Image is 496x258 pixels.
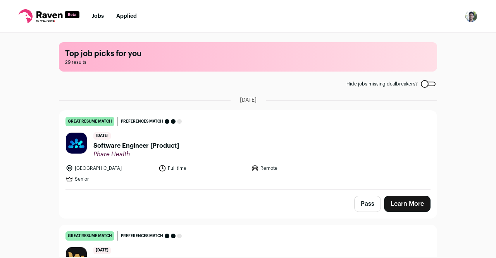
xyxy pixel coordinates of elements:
span: Preferences match [121,232,163,240]
span: Hide jobs missing dealbreakers? [346,81,418,87]
h1: Top job picks for you [65,48,431,59]
img: 19207836-medium_jpg [465,10,477,22]
span: 29 results [65,59,431,65]
button: Pass [354,196,381,212]
a: Jobs [92,14,104,19]
span: Software Engineer [Product] [93,141,179,150]
div: great resume match [65,231,114,241]
div: great resume match [65,117,114,126]
li: Full time [158,164,247,172]
button: Open dropdown [465,10,477,22]
li: [GEOGRAPHIC_DATA] [65,164,154,172]
span: [DATE] [240,96,257,104]
span: [DATE] [93,132,111,140]
a: great resume match Preferences match [DATE] Software Engineer [Product] Phare Health [GEOGRAPHIC_... [59,111,437,189]
span: [DATE] [93,247,111,254]
a: Learn More [384,196,431,212]
span: Preferences match [121,118,163,125]
a: Applied [116,14,137,19]
span: Phare Health [93,150,179,158]
img: dc4c11a0915a42a3e750090c12167621cd32fa08a607cb05346726c7b8dea9a2.jpg [66,133,87,154]
li: Remote [251,164,339,172]
li: Senior [65,175,154,183]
